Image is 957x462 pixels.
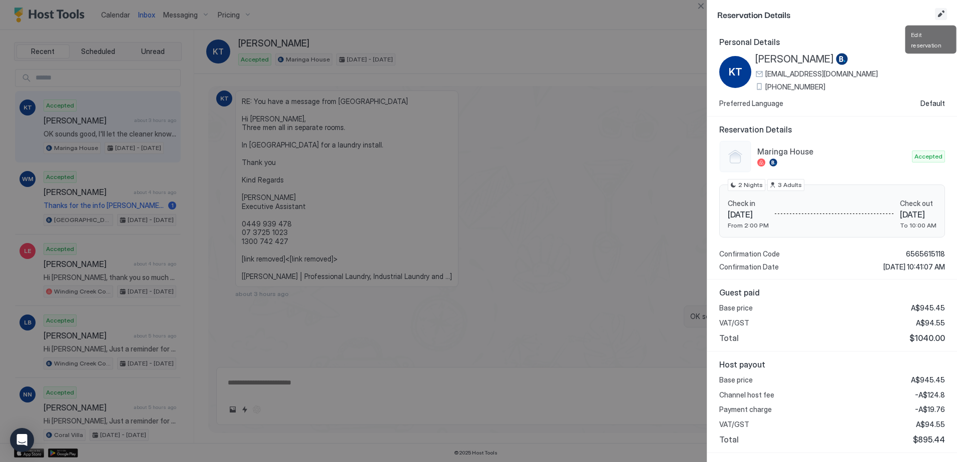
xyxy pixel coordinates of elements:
[719,333,739,343] span: Total
[719,124,945,134] span: Reservation Details
[719,99,783,108] span: Preferred Language
[900,209,936,219] span: [DATE]
[719,434,739,444] span: Total
[719,303,753,312] span: Base price
[900,221,936,229] span: To 10:00 AM
[909,333,945,343] span: $1040.00
[916,318,945,327] span: A$94.55
[719,375,753,384] span: Base price
[719,287,945,297] span: Guest paid
[778,180,802,189] span: 3 Adults
[913,434,945,444] span: $895.44
[717,8,933,20] span: Reservation Details
[719,420,749,429] span: VAT/GST
[738,180,763,189] span: 2 Nights
[915,405,945,414] span: -A$19.76
[911,303,945,312] span: A$945.45
[900,199,936,208] span: Check out
[728,209,769,219] span: [DATE]
[911,31,941,48] span: Edit reservation
[719,390,774,399] span: Channel host fee
[719,405,772,414] span: Payment charge
[906,249,945,258] span: 6565615118
[916,420,945,429] span: A$94.55
[728,221,769,229] span: From 2:00 PM
[729,64,742,79] span: KT
[915,390,945,399] span: -A$124.8
[719,262,779,271] span: Confirmation Date
[719,37,945,47] span: Personal Details
[10,428,34,452] div: Open Intercom Messenger
[719,249,780,258] span: Confirmation Code
[911,375,945,384] span: A$945.45
[765,69,878,78] span: [EMAIL_ADDRESS][DOMAIN_NAME]
[728,199,769,208] span: Check in
[920,99,945,108] span: Default
[883,262,945,271] span: [DATE] 10:41:07 AM
[719,318,749,327] span: VAT/GST
[719,359,945,369] span: Host payout
[755,53,834,65] span: [PERSON_NAME]
[765,82,825,91] span: [PHONE_NUMBER]
[914,152,942,161] span: Accepted
[935,8,947,20] button: Edit reservation
[757,146,908,156] span: Maringa House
